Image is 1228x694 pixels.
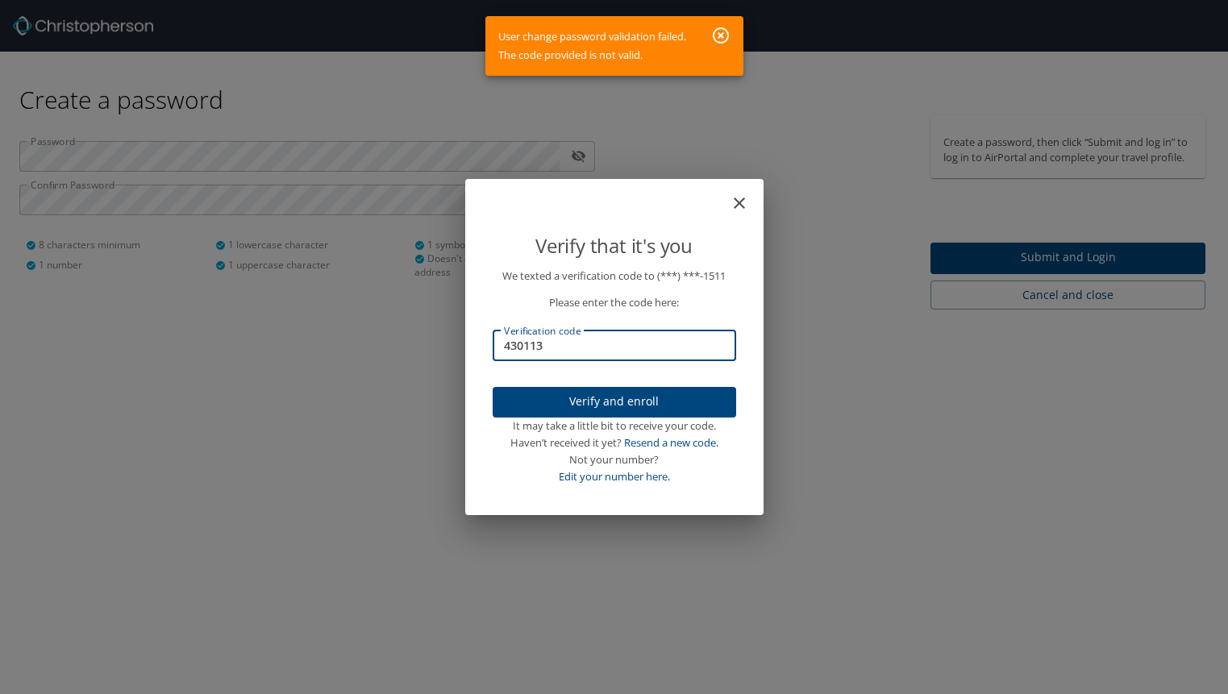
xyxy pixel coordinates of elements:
p: Please enter the code here: [493,294,736,311]
button: Verify and enroll [493,387,736,418]
div: It may take a little bit to receive your code. [493,418,736,434]
span: Verify and enroll [506,392,723,412]
p: We texted a verification code to (***) ***- 1511 [493,268,736,285]
p: Verify that it's you [493,231,736,261]
div: Haven’t received it yet? [493,434,736,451]
div: User change password validation failed. The code provided is not valid. [498,21,686,71]
a: Edit your number here. [559,469,670,484]
div: Not your number? [493,451,736,468]
a: Resend a new code. [624,435,718,450]
button: close [738,185,757,205]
